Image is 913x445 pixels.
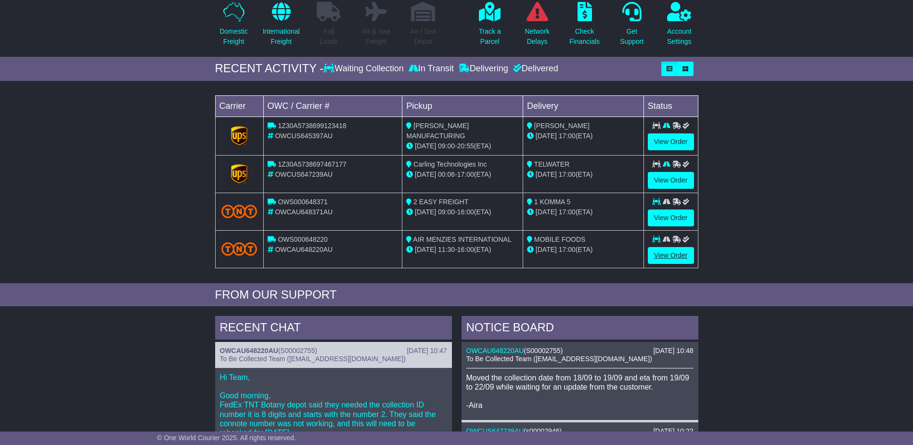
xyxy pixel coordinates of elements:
[457,170,474,178] span: 17:00
[559,170,576,178] span: 17:00
[527,245,640,255] div: (ETA)
[402,95,523,117] td: Pickup
[619,1,644,52] a: GetSupport
[466,427,694,435] div: ( )
[648,133,694,150] a: View Order
[536,132,557,140] span: [DATE]
[323,64,406,74] div: Waiting Collection
[466,427,524,435] a: OWCUS647239AU
[231,126,247,145] img: GetCarrierServiceLogo
[262,1,300,52] a: InternationalFreight
[406,207,519,217] div: - (ETA)
[457,208,474,216] span: 16:00
[275,208,333,216] span: OWCAU648371AU
[275,170,333,178] span: OWCUS647239AU
[231,164,247,183] img: GetCarrierServiceLogo
[536,208,557,216] span: [DATE]
[457,246,474,253] span: 16:00
[466,373,694,410] p: Moved the collection date from 18/09 to 19/09 and eta from 19/09 to 22/09 while waiting for an up...
[406,170,519,180] div: - (ETA)
[407,347,447,355] div: [DATE] 10:47
[406,245,519,255] div: - (ETA)
[466,355,652,363] span: To Be Collected Team ([EMAIL_ADDRESS][DOMAIN_NAME])
[406,122,469,140] span: [PERSON_NAME] MANUFACTURING
[536,246,557,253] span: [DATE]
[466,347,524,354] a: OWCAU648220AU
[220,347,278,354] a: OWCAU648220AU
[415,170,436,178] span: [DATE]
[456,64,511,74] div: Delivering
[438,246,455,253] span: 11:30
[275,132,333,140] span: OWCUS645397AU
[438,208,455,216] span: 09:00
[263,26,300,47] p: International Freight
[527,170,640,180] div: (ETA)
[215,316,452,342] div: RECENT CHAT
[523,95,643,117] td: Delivery
[215,62,324,76] div: RECENT ACTIVITY -
[278,122,346,130] span: 1Z30A5738699123418
[362,26,390,47] p: Air & Sea Freight
[413,160,487,168] span: Carling Technologies Inc
[406,64,456,74] div: In Transit
[478,1,502,52] a: Track aParcel
[281,347,315,354] span: S00002755
[215,95,263,117] td: Carrier
[648,209,694,226] a: View Order
[524,1,550,52] a: NetworkDelays
[527,131,640,141] div: (ETA)
[526,427,559,435] span: s00002946
[415,246,436,253] span: [DATE]
[667,1,692,52] a: AccountSettings
[220,347,447,355] div: ( )
[413,198,468,206] span: 2 EASY FREIGHT
[511,64,558,74] div: Delivered
[653,347,693,355] div: [DATE] 10:48
[534,160,570,168] span: TELWATER
[457,142,474,150] span: 20:55
[438,170,455,178] span: 00:06
[466,347,694,355] div: ( )
[534,122,590,130] span: [PERSON_NAME]
[648,172,694,189] a: View Order
[667,26,692,47] p: Account Settings
[411,26,437,47] p: Air / Sea Depot
[219,1,248,52] a: DomesticFreight
[263,95,402,117] td: OWC / Carrier #
[221,205,257,218] img: TNT_Domestic.png
[275,246,333,253] span: OWCAU648220AU
[278,236,328,243] span: OWS000648220
[620,26,643,47] p: Get Support
[157,434,296,442] span: © One World Courier 2025. All rights reserved.
[648,247,694,264] a: View Order
[415,208,436,216] span: [DATE]
[278,198,328,206] span: OWS000648371
[527,207,640,217] div: (ETA)
[643,95,698,117] td: Status
[559,246,576,253] span: 17:00
[415,142,436,150] span: [DATE]
[534,236,586,243] span: MOBILE FOODS
[526,347,561,354] span: S00002755
[525,26,549,47] p: Network Delays
[278,160,346,168] span: 1Z30A5738697467177
[406,141,519,151] div: - (ETA)
[559,132,576,140] span: 17:00
[438,142,455,150] span: 09:00
[534,198,570,206] span: 1 KOMMA 5
[536,170,557,178] span: [DATE]
[559,208,576,216] span: 17:00
[413,236,511,243] span: AIR MENZIES INTERNATIONAL
[215,288,698,302] div: FROM OUR SUPPORT
[569,26,600,47] p: Check Financials
[317,26,341,47] p: Full Loads
[479,26,501,47] p: Track a Parcel
[569,1,600,52] a: CheckFinancials
[462,316,698,342] div: NOTICE BOARD
[221,242,257,255] img: TNT_Domestic.png
[653,427,693,435] div: [DATE] 10:22
[219,26,247,47] p: Domestic Freight
[220,355,406,363] span: To Be Collected Team ([EMAIL_ADDRESS][DOMAIN_NAME])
